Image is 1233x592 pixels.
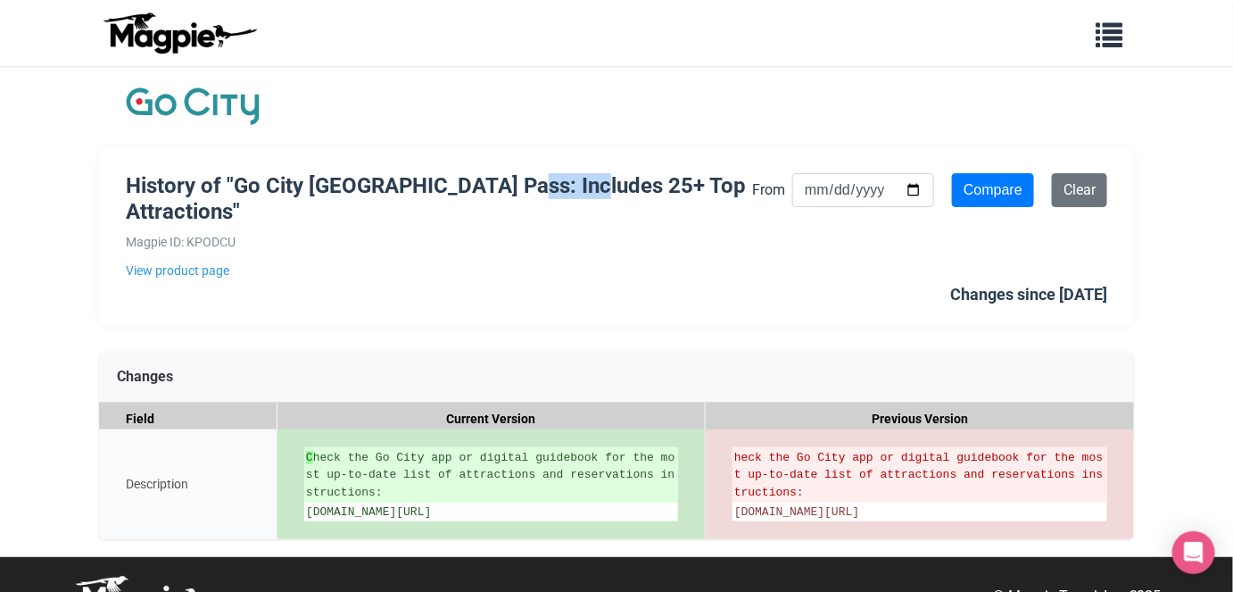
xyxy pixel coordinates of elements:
[950,282,1107,308] div: Changes since [DATE]
[126,84,260,129] img: Company Logo
[752,179,785,202] label: From
[126,173,752,225] h1: History of "Go City [GEOGRAPHIC_DATA] Pass: Includes 25+ Top Attractions"
[952,173,1034,207] input: Compare
[99,352,1134,403] div: Changes
[306,449,676,502] ins: heck the Go City app or digital guidebook for the most up-to-date list of attractions and reserva...
[306,505,431,519] span: [DOMAIN_NAME][URL]
[734,449,1105,502] del: heck the Go City app or digital guidebook for the most up-to-date list of attractions and reserva...
[1052,173,1107,207] a: Clear
[99,429,277,539] div: Description
[734,505,859,519] span: [DOMAIN_NAME][URL]
[1172,531,1215,574] div: Open Intercom Messenger
[306,451,313,464] strong: C
[99,403,277,436] div: Field
[706,403,1134,436] div: Previous Version
[126,232,752,252] div: Magpie ID: KPODCU
[99,12,260,54] img: logo-ab69f6fb50320c5b225c76a69d11143b.png
[126,261,752,280] a: View product page
[277,403,706,436] div: Current Version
